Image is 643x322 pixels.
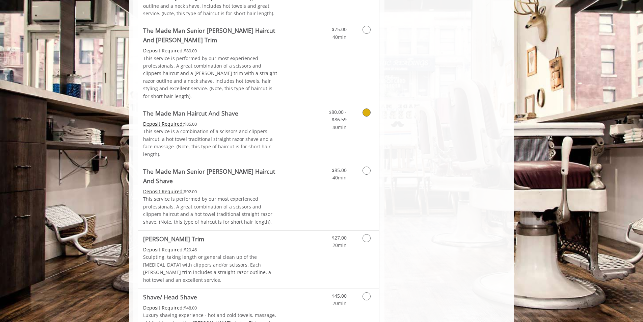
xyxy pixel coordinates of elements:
span: $85.00 [332,167,347,173]
span: This service needs some Advance to be paid before we block your appointment [143,121,184,127]
span: This service needs some Advance to be paid before we block your appointment [143,304,184,311]
span: 40min [332,124,347,130]
span: 40min [332,174,347,181]
span: This service needs some Advance to be paid before we block your appointment [143,188,184,195]
div: $80.00 [143,47,279,54]
b: The Made Man Senior [PERSON_NAME] Haircut And Shave [143,167,279,185]
span: This service needs some Advance to be paid before we block your appointment [143,246,184,253]
div: $92.00 [143,188,279,195]
p: This service is performed by our most experienced professionals. A great combination of a scissor... [143,55,279,100]
div: $48.00 [143,304,279,312]
span: $45.00 [332,293,347,299]
b: The Made Man Senior [PERSON_NAME] Haircut And [PERSON_NAME] Trim [143,26,279,45]
span: 20min [332,242,347,248]
span: $27.00 [332,234,347,241]
div: $85.00 [143,120,279,128]
span: 40min [332,34,347,40]
span: This service needs some Advance to be paid before we block your appointment [143,47,184,54]
span: 20min [332,300,347,306]
p: This service is performed by our most experienced professionals. A great combination of a scissor... [143,195,279,226]
span: $80.00 - $86.59 [329,109,347,123]
p: Sculpting, taking length or general clean up of the [MEDICAL_DATA] with clippers and/or scissors.... [143,253,279,284]
p: This service is a combination of a scissors and clippers haircut, a hot towel traditional straigh... [143,128,279,158]
b: The Made Man Haircut And Shave [143,108,238,118]
span: $75.00 [332,26,347,32]
b: Shave/ Head Shave [143,292,197,302]
div: $29.46 [143,246,279,253]
b: [PERSON_NAME] Trim [143,234,204,244]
